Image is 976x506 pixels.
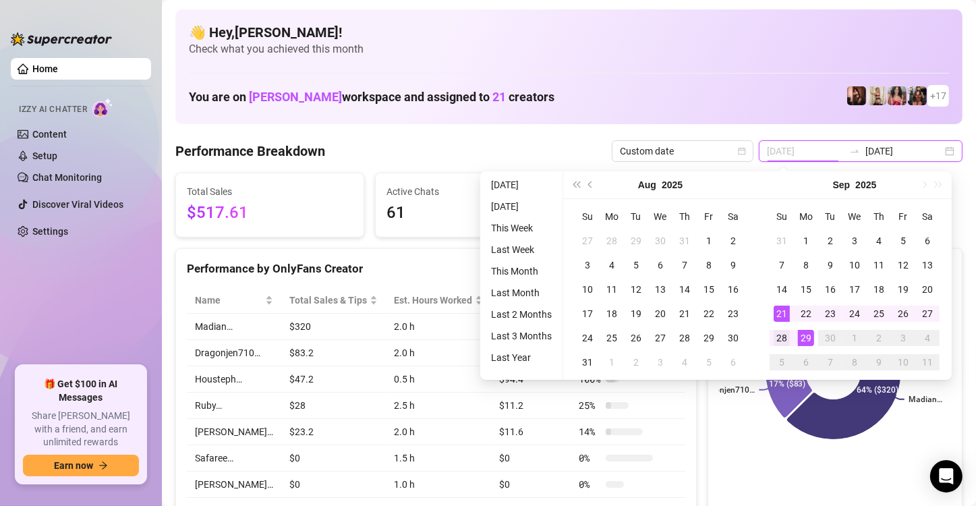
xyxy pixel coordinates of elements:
[624,350,648,374] td: 2025-09-02
[774,330,790,346] div: 28
[798,354,814,370] div: 6
[721,204,745,229] th: Sa
[672,350,697,374] td: 2025-09-04
[386,340,491,366] td: 2.0 h
[774,257,790,273] div: 7
[895,354,911,370] div: 10
[187,260,685,278] div: Performance by OnlyFans Creator
[891,277,915,302] td: 2025-09-19
[871,233,887,249] div: 4
[32,172,102,183] a: Chat Monitoring
[774,281,790,298] div: 14
[721,350,745,374] td: 2025-09-06
[721,253,745,277] td: 2025-08-09
[818,302,842,326] td: 2025-09-23
[604,330,620,346] div: 25
[628,233,644,249] div: 29
[818,253,842,277] td: 2025-09-09
[624,302,648,326] td: 2025-08-19
[652,354,668,370] div: 3
[583,171,598,198] button: Previous month (PageUp)
[648,277,672,302] td: 2025-08-13
[187,184,353,199] span: Total Sales
[579,477,600,492] span: 0 %
[175,142,325,161] h4: Performance Breakdown
[846,354,863,370] div: 8
[187,472,281,498] td: [PERSON_NAME]…
[822,330,838,346] div: 30
[798,306,814,322] div: 22
[32,63,58,74] a: Home
[281,366,386,393] td: $47.2
[575,253,600,277] td: 2025-08-03
[187,445,281,472] td: Safaree…
[491,445,571,472] td: $0
[846,306,863,322] div: 24
[648,204,672,229] th: We
[604,233,620,249] div: 28
[386,419,491,445] td: 2.0 h
[579,233,596,249] div: 27
[638,171,656,198] button: Choose a month
[652,233,668,249] div: 30
[833,171,851,198] button: Choose a month
[604,281,620,298] div: 11
[770,302,794,326] td: 2025-09-21
[867,204,891,229] th: Th
[725,281,741,298] div: 16
[842,326,867,350] td: 2025-10-01
[98,461,108,470] span: arrow-right
[915,302,940,326] td: 2025-09-27
[486,263,557,279] li: This Month
[725,354,741,370] div: 6
[701,281,717,298] div: 15
[721,302,745,326] td: 2025-08-23
[600,204,624,229] th: Mo
[281,393,386,419] td: $28
[794,326,818,350] td: 2025-09-29
[818,229,842,253] td: 2025-09-02
[648,302,672,326] td: 2025-08-20
[701,257,717,273] div: 8
[23,410,139,449] span: Share [PERSON_NAME] with a friend, and earn unlimited rewards
[604,306,620,322] div: 18
[774,354,790,370] div: 5
[895,306,911,322] div: 26
[579,330,596,346] div: 24
[919,233,936,249] div: 6
[575,277,600,302] td: 2025-08-10
[600,229,624,253] td: 2025-07-28
[648,326,672,350] td: 2025-08-27
[818,326,842,350] td: 2025-09-30
[281,340,386,366] td: $83.2
[847,86,866,105] img: Dragonjen710 (@dragonjen)
[798,257,814,273] div: 8
[867,253,891,277] td: 2025-09-11
[491,393,571,419] td: $11.2
[919,354,936,370] div: 11
[662,171,683,198] button: Choose a year
[32,150,57,161] a: Setup
[891,326,915,350] td: 2025-10-03
[386,445,491,472] td: 1.5 h
[725,233,741,249] div: 2
[725,257,741,273] div: 9
[919,306,936,322] div: 27
[672,326,697,350] td: 2025-08-28
[628,306,644,322] div: 19
[919,330,936,346] div: 4
[697,277,721,302] td: 2025-08-15
[849,146,860,157] span: to
[628,354,644,370] div: 2
[770,350,794,374] td: 2025-10-05
[486,306,557,322] li: Last 2 Months
[92,98,113,117] img: AI Chatter
[915,326,940,350] td: 2025-10-04
[486,242,557,258] li: Last Week
[818,277,842,302] td: 2025-09-16
[846,233,863,249] div: 3
[604,257,620,273] div: 4
[189,42,949,57] span: Check what you achieved this month
[575,204,600,229] th: Su
[386,314,491,340] td: 2.0 h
